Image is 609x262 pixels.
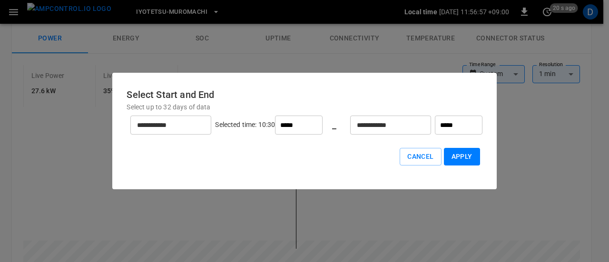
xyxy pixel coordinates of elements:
[127,102,482,112] p: Select up to 32 days of data
[400,148,441,165] button: Cancel
[127,87,482,102] h6: Select Start and End
[215,121,275,128] span: Selected time: 10:30
[332,117,336,133] h6: _
[444,148,480,165] button: Apply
